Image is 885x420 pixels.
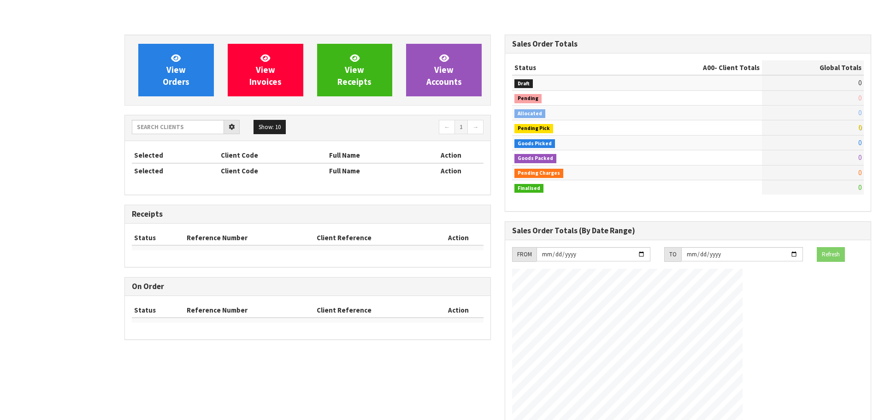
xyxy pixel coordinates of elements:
[138,44,214,96] a: ViewOrders
[418,148,484,163] th: Action
[327,163,418,178] th: Full Name
[512,226,864,235] h3: Sales Order Totals (By Date Range)
[512,247,537,262] div: FROM
[817,247,845,262] button: Refresh
[628,60,762,75] th: - Client Totals
[514,124,553,133] span: Pending Pick
[454,120,468,135] a: 1
[858,138,861,147] span: 0
[327,148,418,163] th: Full Name
[664,247,681,262] div: TO
[512,40,864,48] h3: Sales Order Totals
[314,303,433,318] th: Client Reference
[132,282,484,291] h3: On Order
[254,120,286,135] button: Show: 10
[514,94,542,103] span: Pending
[514,139,555,148] span: Goods Picked
[314,120,484,136] nav: Page navigation
[317,44,393,96] a: ViewReceipts
[762,60,864,75] th: Global Totals
[858,94,861,102] span: 0
[439,120,455,135] a: ←
[184,303,315,318] th: Reference Number
[218,163,327,178] th: Client Code
[512,60,628,75] th: Status
[703,63,714,72] span: A00
[184,231,315,245] th: Reference Number
[406,44,482,96] a: ViewAccounts
[426,53,462,87] span: View Accounts
[514,79,533,89] span: Draft
[249,53,282,87] span: View Invoices
[132,303,184,318] th: Status
[228,44,303,96] a: ViewInvoices
[514,184,543,193] span: Finalised
[514,154,556,163] span: Goods Packed
[858,123,861,132] span: 0
[163,53,189,87] span: View Orders
[132,148,218,163] th: Selected
[858,183,861,192] span: 0
[132,163,218,178] th: Selected
[514,169,563,178] span: Pending Charges
[433,303,484,318] th: Action
[337,53,372,87] span: View Receipts
[858,78,861,87] span: 0
[514,109,545,118] span: Allocated
[858,168,861,177] span: 0
[314,231,433,245] th: Client Reference
[132,231,184,245] th: Status
[467,120,484,135] a: →
[132,210,484,219] h3: Receipts
[858,153,861,162] span: 0
[132,120,224,134] input: Search clients
[858,108,861,117] span: 0
[433,231,484,245] th: Action
[218,148,327,163] th: Client Code
[418,163,484,178] th: Action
